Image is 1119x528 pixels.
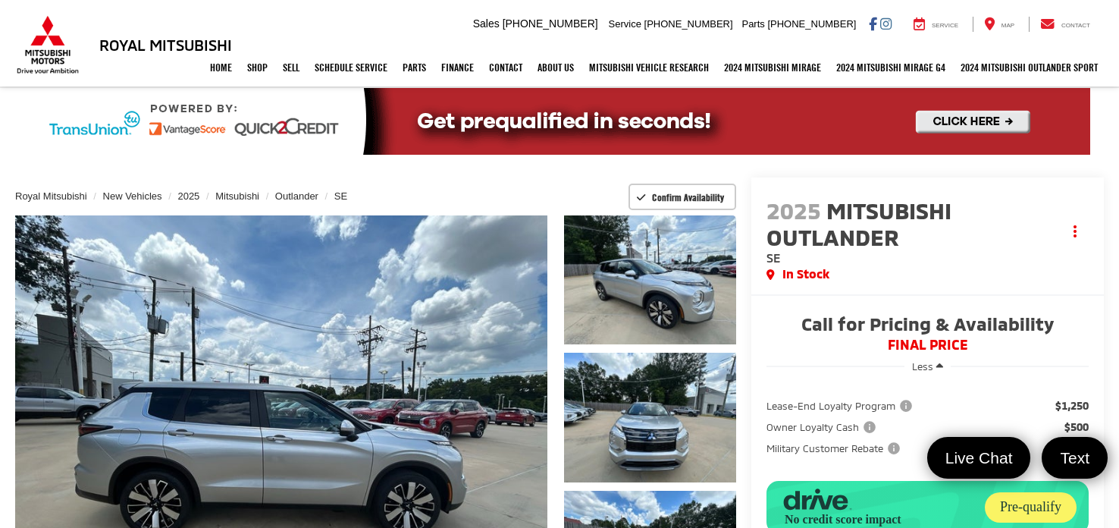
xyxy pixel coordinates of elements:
button: Confirm Availability [628,184,737,210]
span: [PHONE_NUMBER] [503,17,598,30]
a: Mitsubishi [215,190,259,202]
span: SE [766,250,781,265]
img: 2025 Mitsubishi Outlander SE [563,214,738,346]
a: Live Chat [927,437,1031,479]
span: [PHONE_NUMBER] [644,18,733,30]
a: Home [202,49,240,86]
span: Sales [473,17,500,30]
a: New Vehicles [103,190,162,202]
a: Facebook: Click to visit our Facebook page [869,17,877,30]
a: Schedule Service: Opens in a new tab [307,49,395,86]
a: 2024 Mitsubishi Mirage G4 [829,49,953,86]
a: Service [902,17,970,32]
span: FINAL PRICE [766,338,1089,353]
a: Map [973,17,1026,32]
span: Contact [1061,22,1090,29]
a: Expand Photo 2 [564,353,736,482]
span: 2025 [766,196,821,224]
a: Contact [1029,17,1102,32]
h3: Royal Mitsubishi [99,36,232,53]
a: Outlander [275,190,318,202]
a: Mitsubishi Vehicle Research [581,49,716,86]
a: Sell [275,49,307,86]
button: Military Customer Rebate [766,441,905,456]
span: Service [609,18,641,30]
button: Lease-End Loyalty Program [766,398,917,413]
a: 2024 Mitsubishi Outlander SPORT [953,49,1105,86]
span: In Stock [782,266,829,283]
button: Actions [1062,218,1089,245]
span: $1,250 [1055,398,1089,413]
a: Contact [481,49,530,86]
a: 2025 [177,190,199,202]
img: Quick2Credit [29,88,1090,155]
span: Map [1001,22,1014,29]
span: Less [912,360,933,372]
button: Owner Loyalty Cash [766,420,881,435]
a: Instagram: Click to visit our Instagram page [880,17,892,30]
span: [PHONE_NUMBER] [767,18,856,30]
span: dropdown dots [1074,225,1077,237]
span: Confirm Availability [652,191,724,203]
a: SE [334,190,347,202]
span: Service [932,22,958,29]
span: Live Chat [938,448,1020,468]
a: 2024 Mitsubishi Mirage [716,49,829,86]
span: Owner Loyalty Cash [766,420,879,435]
a: About Us [530,49,581,86]
span: Lease-End Loyalty Program [766,398,915,413]
span: Military Customer Rebate [766,441,903,456]
span: Mitsubishi Outlander [766,196,951,250]
span: $500 [1064,420,1089,435]
span: Parts [741,18,764,30]
a: Expand Photo 1 [564,215,736,344]
img: Mitsubishi [14,15,82,74]
a: Finance [434,49,481,86]
button: Less [904,353,951,380]
a: Text [1042,437,1108,479]
a: Parts: Opens in a new tab [395,49,434,86]
span: Call for Pricing & Availability [766,315,1089,338]
a: Royal Mitsubishi [15,190,87,202]
a: Shop [240,49,275,86]
span: Text [1052,448,1097,468]
img: 2025 Mitsubishi Outlander SE [563,351,738,483]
